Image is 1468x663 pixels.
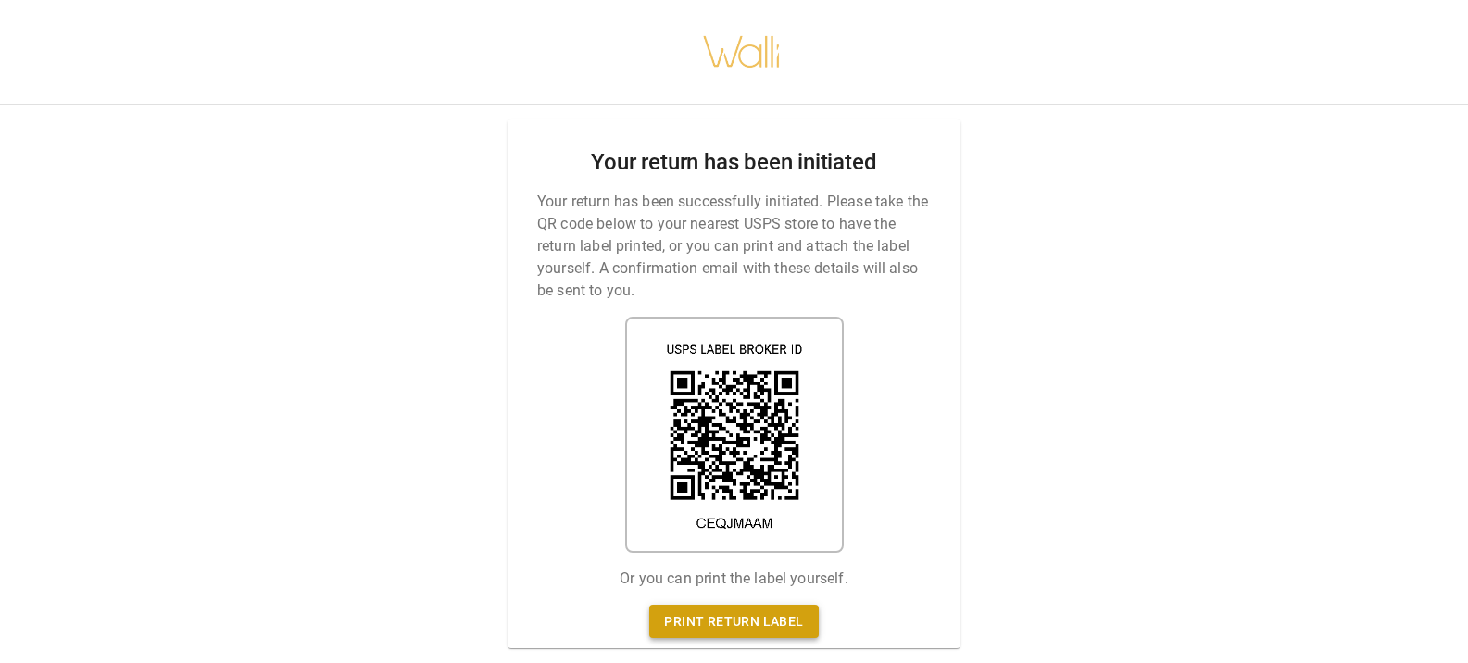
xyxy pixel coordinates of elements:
[649,605,818,639] a: Print return label
[702,12,782,92] img: walli-inc.myshopify.com
[591,149,876,176] h2: Your return has been initiated
[625,317,844,553] img: shipping label qr code
[537,191,931,302] p: Your return has been successfully initiated. Please take the QR code below to your nearest USPS s...
[620,568,847,590] p: Or you can print the label yourself.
